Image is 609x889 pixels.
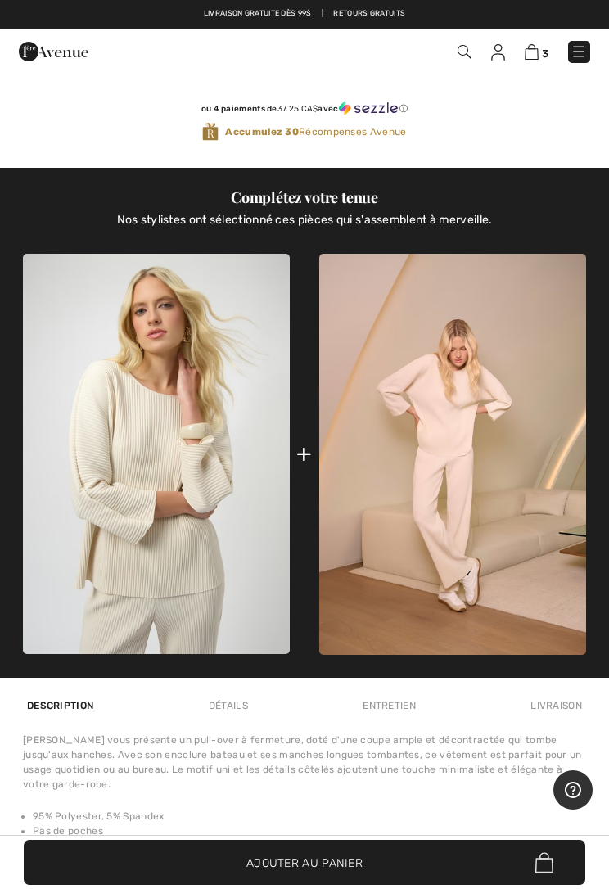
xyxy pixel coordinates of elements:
[225,124,406,139] span: Récompenses Avenue
[571,43,587,60] img: Menu
[458,45,471,59] img: Recherche
[246,854,363,871] span: Ajouter au panier
[204,8,312,20] a: Livraison gratuite dès 99$
[542,47,548,60] span: 3
[23,101,586,122] div: ou 4 paiements de37.25 CA$avecSezzle Cliquez pour en savoir plus sur Sezzle
[23,254,290,654] img: Pull Décontracté Col Bateau modèle 254210
[525,44,539,60] img: Panier d'achat
[526,691,586,720] div: Livraison
[23,187,586,207] div: Complétez votre tenue
[277,104,318,114] span: 37.25 CA$
[553,770,593,811] iframe: Ouvre un widget dans lequel vous pouvez trouver plus d’informations
[322,8,323,20] span: |
[23,214,586,241] div: Nos stylistes ont sélectionné ces pièces qui s'assemblent à merveille.
[19,44,88,58] a: 1ère Avenue
[24,840,585,885] button: Ajouter au panier
[205,691,252,720] div: Détails
[296,435,312,472] div: +
[535,852,553,873] img: Bag.svg
[333,8,405,20] a: Retours gratuits
[359,691,420,720] div: Entretien
[225,126,299,138] strong: Accumulez 30
[525,43,548,61] a: 3
[23,691,97,720] div: Description
[23,101,586,116] div: ou 4 paiements de avec
[33,809,586,824] li: 95% Polyester, 5% Spandex
[19,35,88,68] img: 1ère Avenue
[23,733,586,792] div: [PERSON_NAME] vous présente un pull-over à fermeture, doté d'une coupe ample et décontractée qui ...
[33,824,586,838] li: Pas de poches
[339,101,398,115] img: Sezzle
[202,122,219,142] img: Récompenses Avenue
[491,44,505,61] img: Mes infos
[319,254,586,655] img: Pantalon Plissé Décontracté modèle 254006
